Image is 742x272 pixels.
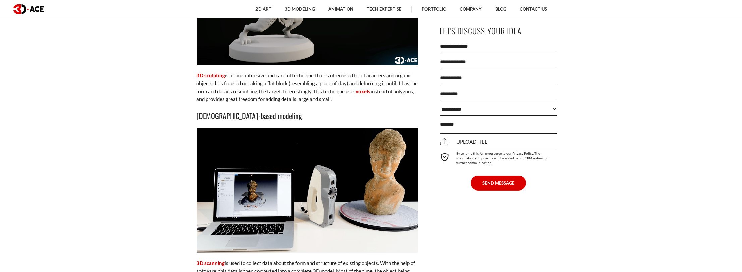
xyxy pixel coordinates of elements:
img: logo dark [13,4,44,14]
button: SEND MESSAGE [471,176,526,191]
span: Upload file [440,139,488,145]
h3: [DEMOGRAPHIC_DATA]-based modeling [197,110,418,121]
p: Let's Discuss Your Idea [440,23,557,38]
a: voxels [356,88,371,94]
img: Scan-based 3d model [197,128,418,253]
a: 3D sculpting [197,72,225,78]
div: By sending this form you agree to our Privacy Policy. The information you provide will be added t... [440,149,557,165]
p: is a time-intensive and careful technique that is often used for characters and organic objects. ... [197,72,418,103]
a: 3D scanning [197,260,225,266]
